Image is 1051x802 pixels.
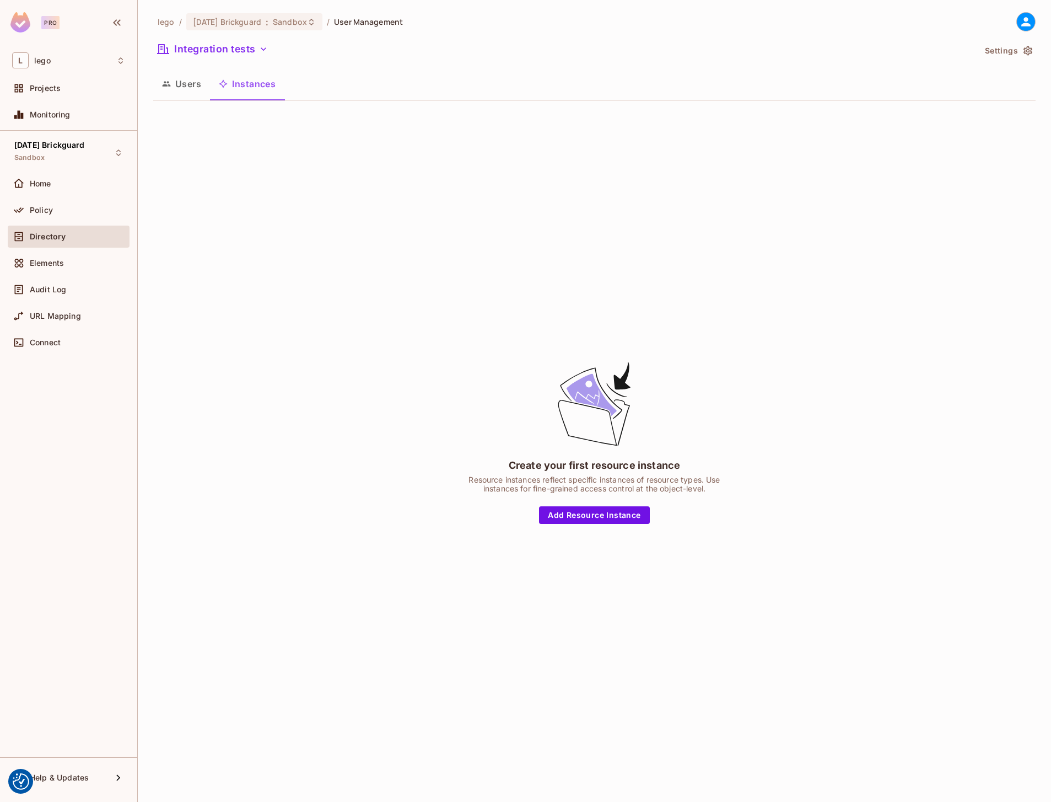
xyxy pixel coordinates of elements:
span: Help & Updates [30,773,89,782]
span: Workspace: lego [34,56,51,65]
span: the active workspace [158,17,175,27]
div: Create your first resource instance [509,458,680,472]
button: Add Resource Instance [539,506,649,524]
span: Home [30,179,51,188]
button: Instances [210,70,284,98]
img: Revisit consent button [13,773,29,790]
span: Projects [30,84,61,93]
span: [DATE] Brickguard [193,17,261,27]
span: Directory [30,232,66,241]
span: : [265,18,269,26]
img: SReyMgAAAABJRU5ErkJggg== [10,12,30,33]
span: Audit Log [30,285,66,294]
span: Sandbox [273,17,307,27]
button: Users [153,70,210,98]
li: / [327,17,330,27]
div: Pro [41,16,60,29]
span: Policy [30,206,53,215]
span: User Management [334,17,403,27]
span: Connect [30,338,61,347]
div: Resource instances reflect specific instances of resource types. Use instances for fine-grained a... [457,475,732,493]
button: Settings [980,42,1036,60]
span: L [12,52,29,68]
span: [DATE] Brickguard [14,141,85,149]
span: URL Mapping [30,312,81,320]
span: Sandbox [14,153,45,162]
span: Monitoring [30,110,71,119]
li: / [179,17,182,27]
span: Elements [30,259,64,268]
button: Integration tests [153,40,272,58]
button: Consent Preferences [13,773,29,790]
